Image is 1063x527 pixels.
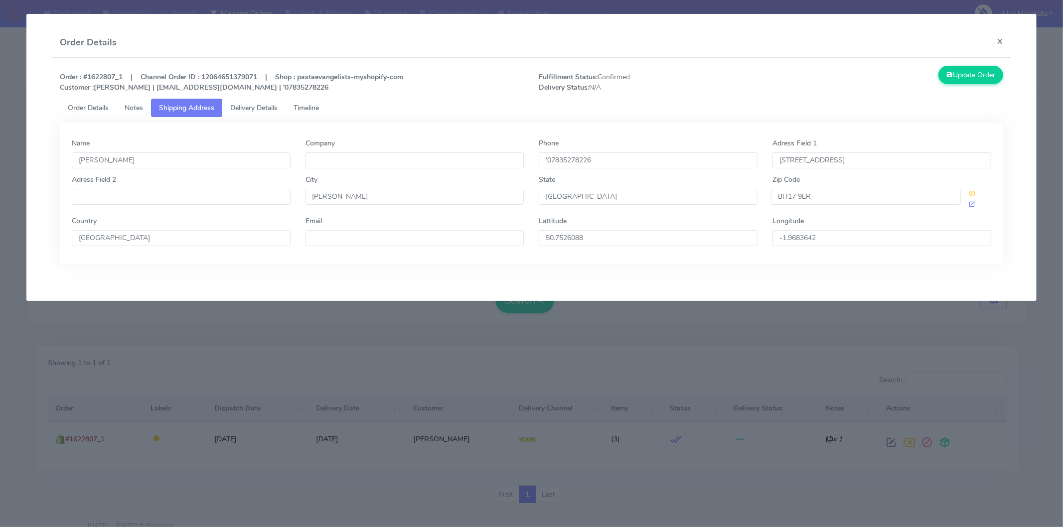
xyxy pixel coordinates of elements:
[72,138,90,148] label: Name
[938,66,1003,84] button: Update Order
[989,28,1011,54] button: Close
[539,216,567,226] label: Lattitude
[539,174,555,185] label: State
[305,216,322,226] label: Email
[230,103,278,113] span: Delivery Details
[539,138,559,148] label: Phone
[60,36,117,49] h4: Order Details
[772,138,817,148] label: Adress Field 1
[72,216,97,226] label: Country
[539,72,598,82] strong: Fulfillment Status:
[294,103,319,113] span: Timeline
[772,216,804,226] label: Longitude
[72,174,116,185] label: Adress Field 2
[159,103,214,113] span: Shipping Address
[305,138,335,148] label: Company
[772,174,800,185] label: Zip Code
[68,103,109,113] span: Order Details
[531,72,771,93] span: Confirmed N/A
[60,83,94,92] strong: Customer :
[539,83,589,92] strong: Delivery Status:
[60,72,403,92] strong: Order : #1622807_1 | Channel Order ID : 12064651379071 | Shop : pastaevangelists-myshopify-com [P...
[305,174,317,185] label: City
[60,99,1003,117] ul: Tabs
[125,103,143,113] span: Notes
